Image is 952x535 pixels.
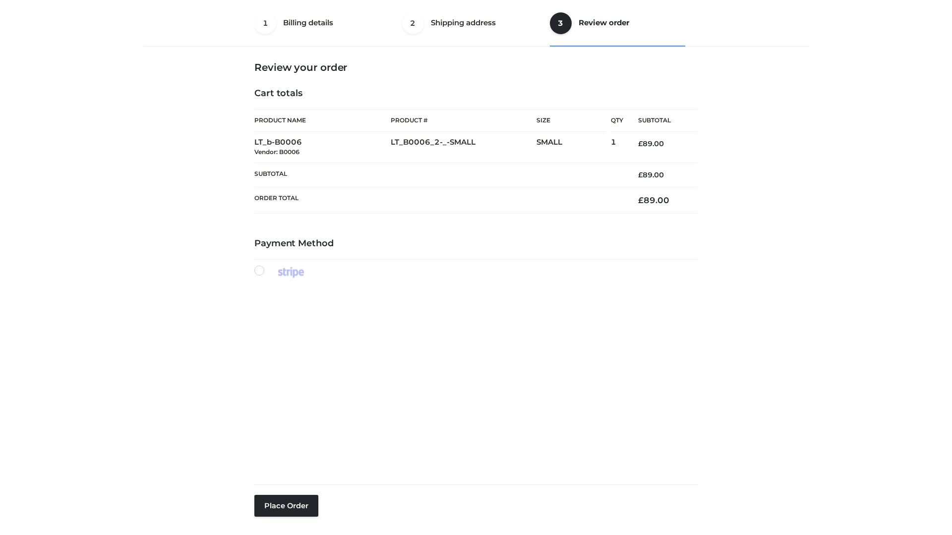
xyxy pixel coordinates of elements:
[252,288,696,468] iframe: Secure payment input frame
[611,132,623,163] td: 1
[254,162,623,187] th: Subtotal
[536,109,606,132] th: Size
[536,132,611,163] td: SMALL
[391,109,536,132] th: Product #
[254,495,318,517] button: Place order
[254,187,623,214] th: Order Total
[254,88,698,99] h4: Cart totals
[638,195,669,205] bdi: 89.00
[254,109,391,132] th: Product Name
[638,170,664,179] bdi: 89.00
[254,132,391,163] td: LT_b-B0006
[638,139,664,148] bdi: 89.00
[638,195,644,205] span: £
[623,109,698,132] th: Subtotal
[254,148,299,156] small: Vendor: B0006
[254,238,698,249] h4: Payment Method
[638,139,643,148] span: £
[391,132,536,163] td: LT_B0006_2-_-SMALL
[254,61,698,73] h3: Review your order
[638,170,643,179] span: £
[611,109,623,132] th: Qty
